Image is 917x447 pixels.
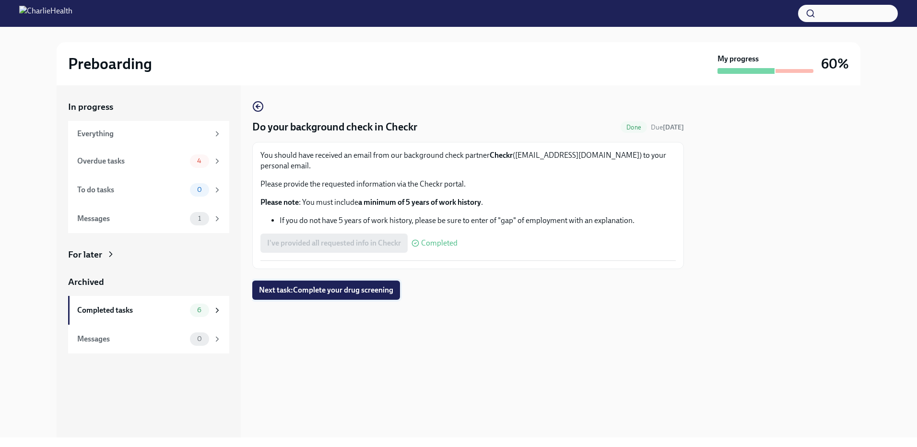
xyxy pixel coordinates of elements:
a: Messages0 [68,325,229,353]
span: 1 [192,215,207,222]
h2: Preboarding [68,54,152,73]
button: Next task:Complete your drug screening [252,281,400,300]
span: Done [621,124,647,131]
div: Messages [77,213,186,224]
p: You should have received an email from our background check partner ([EMAIL_ADDRESS][DOMAIN_NAME]... [260,150,676,171]
a: Archived [68,276,229,288]
span: Completed [421,239,458,247]
strong: Please note [260,198,299,207]
div: Everything [77,129,209,139]
img: CharlieHealth [19,6,72,21]
a: Overdue tasks4 [68,147,229,176]
a: Completed tasks6 [68,296,229,325]
span: August 10th, 2025 09:00 [651,123,684,132]
span: 0 [191,186,208,193]
div: Messages [77,334,186,344]
strong: My progress [717,54,759,64]
strong: a minimum of 5 years of work history [358,198,481,207]
strong: Checkr [490,151,513,160]
h4: Do your background check in Checkr [252,120,417,134]
span: 4 [191,157,207,165]
div: To do tasks [77,185,186,195]
div: Overdue tasks [77,156,186,166]
span: Next task : Complete your drug screening [259,285,393,295]
li: If you do not have 5 years of work history, please be sure to enter of "gap" of employment with a... [280,215,676,226]
a: Everything [68,121,229,147]
h3: 60% [821,55,849,72]
span: Due [651,123,684,131]
strong: [DATE] [663,123,684,131]
p: Please provide the requested information via the Checkr portal. [260,179,676,189]
a: In progress [68,101,229,113]
a: To do tasks0 [68,176,229,204]
div: Completed tasks [77,305,186,316]
a: For later [68,248,229,261]
div: For later [68,248,102,261]
a: Messages1 [68,204,229,233]
span: 6 [191,306,207,314]
span: 0 [191,335,208,342]
p: : You must include . [260,197,676,208]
